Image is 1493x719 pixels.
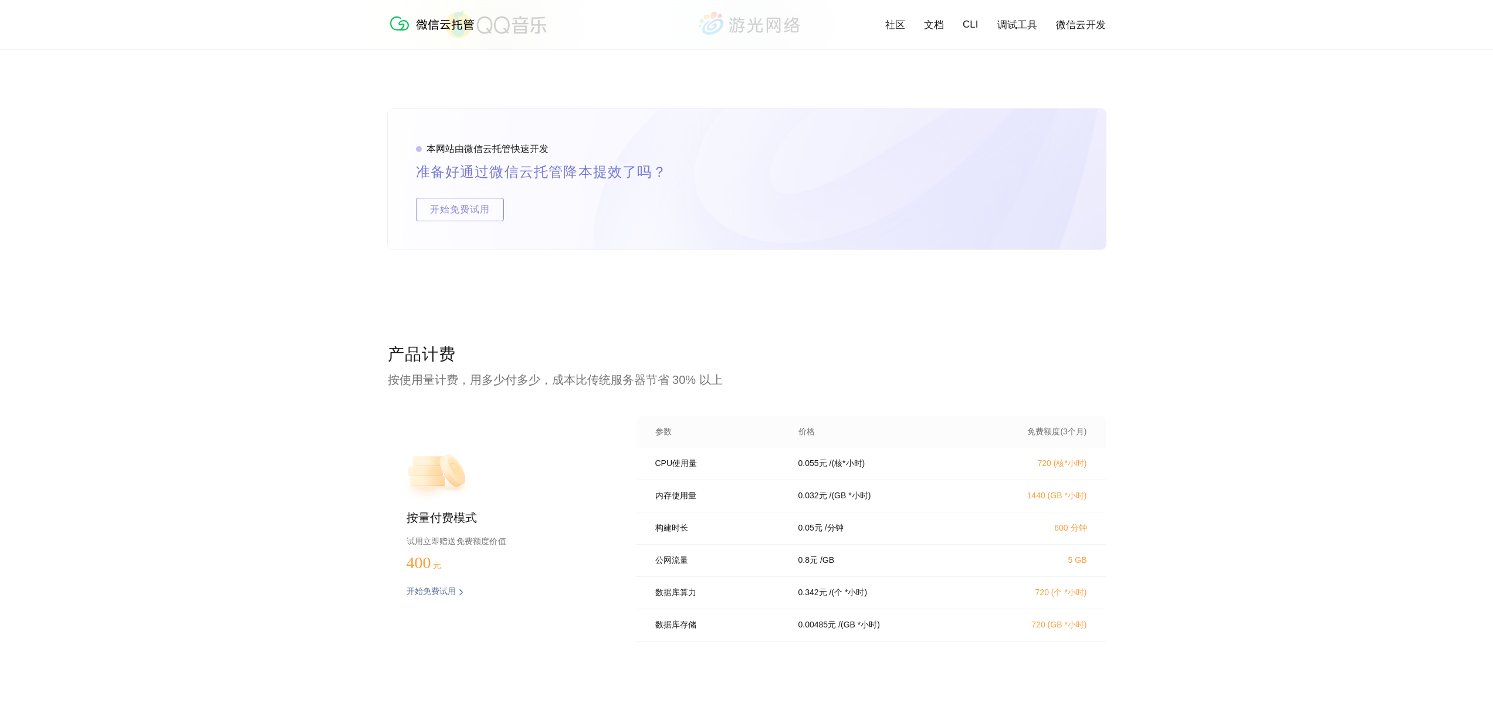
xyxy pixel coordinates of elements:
[407,553,465,572] p: 400
[655,620,782,630] p: 数据库存储
[984,491,1087,501] p: 1440 (GB *小时)
[388,12,482,35] img: 微信云托管
[655,588,782,598] p: 数据库算力
[655,491,782,501] p: 内存使用量
[830,491,871,501] p: / (GB *小时)
[433,561,441,570] span: 元
[984,588,1087,598] p: 720 (个 *小时)
[798,620,837,630] p: 0.00485 元
[825,523,844,534] p: / 分钟
[798,427,815,437] p: 价格
[1056,18,1106,32] a: 微信云开发
[388,372,1106,388] p: 按使用量计费，用多少付多少，成本比传统服务器节省 30% 以上
[798,555,818,566] p: 0.8 元
[655,523,782,534] p: 构建时长
[830,588,868,598] p: / (个 *小时)
[984,427,1087,437] p: 免费额度(3个月)
[798,458,827,469] p: 0.055 元
[984,523,1087,534] p: 600 分钟
[984,458,1087,469] p: 720 (核*小时)
[407,586,456,598] p: 开始免费试用
[838,620,880,630] p: / (GB *小时)
[655,458,782,469] p: CPU使用量
[885,18,905,32] a: 社区
[820,555,834,566] p: / GB
[388,343,1106,367] p: 产品计费
[997,18,1037,32] a: 调试工具
[426,143,549,156] p: 本网站由微信云托管快速开发
[388,27,482,37] a: 微信云托管
[407,534,599,549] p: 试用立即赠送免费额度价值
[416,160,695,184] p: 准备好通过微信云托管降本提效了吗？
[655,427,782,437] p: 参数
[798,491,827,501] p: 0.032 元
[417,198,503,221] span: 开始免费试用
[407,510,599,526] p: 按量付费模式
[798,588,827,598] p: 0.342 元
[830,458,865,469] p: / (核*小时)
[924,18,944,32] a: 文档
[984,620,1087,630] p: 720 (GB *小时)
[655,555,782,566] p: 公网流量
[798,523,822,534] p: 0.05 元
[984,555,1087,565] p: 5 GB
[963,19,978,31] a: CLI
